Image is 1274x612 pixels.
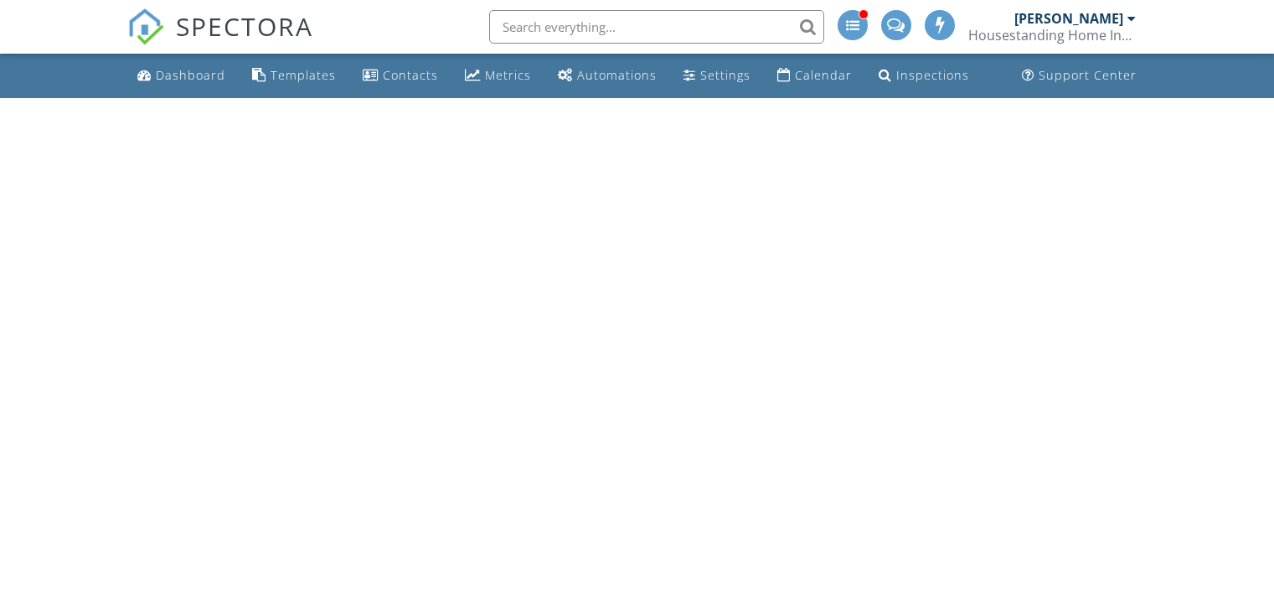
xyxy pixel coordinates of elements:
[489,10,824,44] input: Search everything...
[1039,67,1137,83] div: Support Center
[485,67,531,83] div: Metrics
[896,67,969,83] div: Inspections
[245,60,343,91] a: Templates
[156,67,225,83] div: Dashboard
[458,60,538,91] a: Metrics
[700,67,750,83] div: Settings
[577,67,657,83] div: Automations
[677,60,757,91] a: Settings
[127,23,313,58] a: SPECTORA
[1014,10,1123,27] div: [PERSON_NAME]
[383,67,438,83] div: Contacts
[127,8,164,45] img: The Best Home Inspection Software - Spectora
[968,27,1136,44] div: Housestanding Home Inspections
[131,60,232,91] a: Dashboard
[271,67,336,83] div: Templates
[176,8,313,44] span: SPECTORA
[1015,60,1143,91] a: Support Center
[872,60,976,91] a: Inspections
[795,67,852,83] div: Calendar
[771,60,859,91] a: Calendar
[551,60,663,91] a: Automations (Advanced)
[356,60,445,91] a: Contacts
